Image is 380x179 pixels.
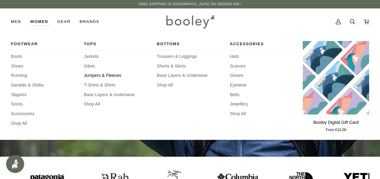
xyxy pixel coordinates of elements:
[313,119,359,126] p: Booley Digital Gift Card
[230,111,296,117] a: Shop All
[157,72,223,79] a: Base Layers & Underwear
[11,82,77,89] a: Sandals & Slides
[84,92,150,98] a: Base Layers & Underwear
[11,111,77,117] a: Accessories
[11,72,77,79] a: Running
[26,8,53,35] div: Women Footwear Boots Shoes Running Sandals & Slides Slippers Socks Accessories Shop All Tops Jack...
[157,53,223,60] a: Trousers & Leggings
[30,19,48,25] span: Women
[75,8,104,35] a: Brands
[80,19,99,25] span: Brands
[11,63,77,70] a: Shoes
[6,155,24,173] iframe: Button to open loyalty program pop-up
[326,127,346,133] span: From €10.00
[26,8,53,35] a: Women
[230,82,296,89] a: Eyewear
[84,82,150,89] a: T-Shirts & Shirts
[157,82,223,89] a: Shop All
[84,41,150,47] span: Tops
[303,41,369,115] a: Booley Digital Gift Card
[157,41,223,50] a: Bottoms
[139,2,241,7] p: Free Shipping in [GEOGRAPHIC_DATA] on Orders €50+
[230,41,296,47] span: Accessories
[84,63,150,70] a: Gilets
[84,72,150,79] a: Jumpers & Fleeces
[11,19,21,25] span: Men
[84,41,150,50] a: Tops
[230,41,296,50] a: Accessories
[164,13,216,30] img: Booley
[53,8,75,35] a: Gear
[11,41,77,47] span: Footwear
[230,63,296,70] a: Scarves
[11,92,77,98] a: Slippers
[11,8,26,35] a: Men
[57,19,70,25] span: Gear
[230,72,296,79] a: Gloves
[84,101,150,108] a: Shop All
[230,101,296,108] a: Jewellery
[303,41,369,115] product-grid-item-variant: €10.00
[11,41,77,50] a: Footwear
[84,53,150,60] a: Jackets
[303,117,369,133] a: Booley Digital Gift Card
[157,63,223,70] a: Shorts & Skirts
[157,41,223,47] span: Bottoms
[230,92,296,98] a: Belts
[11,101,77,108] a: Socks
[11,120,77,127] a: Shop All
[303,41,369,133] product-grid-item: Booley Digital Gift Card
[230,53,296,60] a: Hats
[11,53,77,60] a: Boots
